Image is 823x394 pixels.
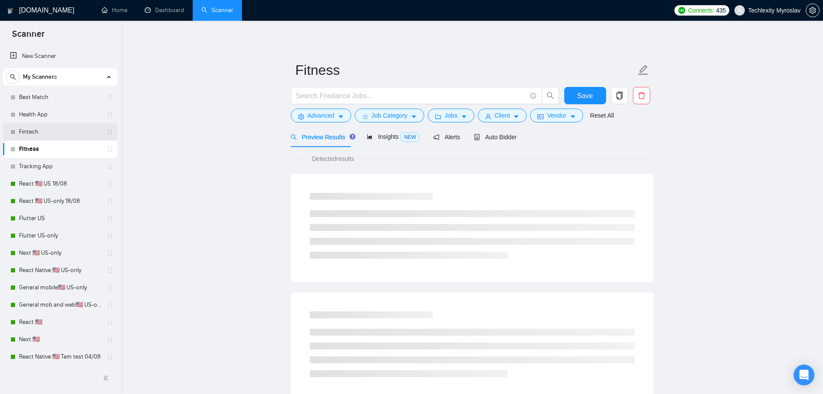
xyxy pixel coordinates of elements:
span: search [291,134,297,140]
a: Health App [19,106,101,123]
div: Tooltip anchor [349,133,356,141]
button: delete [633,87,650,104]
a: Flutter US [19,210,101,227]
span: holder [106,284,113,291]
span: idcard [537,113,543,120]
span: search [542,92,559,99]
span: holder [106,301,113,308]
li: New Scanner [3,48,118,65]
span: Save [577,90,593,101]
span: My Scanners [23,68,57,86]
a: React 🇺🇸 [19,314,101,331]
span: edit [638,64,649,76]
span: user [737,7,743,13]
a: Best Match [19,89,101,106]
span: holder [106,215,113,222]
div: Open Intercom Messenger [794,365,814,385]
span: Client [495,111,510,120]
input: Scanner name... [296,59,636,81]
span: holder [106,128,113,135]
span: Vendor [547,111,566,120]
span: area-chart [367,134,373,140]
span: holder [106,146,113,153]
a: homeHome [102,6,127,14]
span: 435 [716,6,725,15]
button: idcardVendorcaret-down [530,109,583,122]
a: Flutter US-only [19,227,101,244]
span: setting [806,7,819,14]
span: holder [106,353,113,360]
span: search [6,74,19,80]
button: search [6,70,20,84]
a: searchScanner [201,6,233,14]
button: search [542,87,559,104]
span: info-circle [531,93,536,99]
img: logo [7,4,13,18]
span: holder [106,163,113,170]
span: notification [433,134,439,140]
button: setting [806,3,820,17]
a: Tracking App [19,158,101,175]
span: Preview Results [291,134,353,141]
span: NEW [400,132,419,142]
span: folder [435,113,441,120]
a: React Native 🇺🇸 US-only [19,262,101,279]
input: Search Freelance Jobs... [296,90,527,101]
a: Reset All [590,111,614,120]
span: Advanced [308,111,334,120]
span: holder [106,94,113,101]
span: robot [474,134,480,140]
span: holder [106,198,113,205]
button: barsJob Categorycaret-down [355,109,424,122]
span: user [485,113,491,120]
a: Fintech [19,123,101,141]
span: holder [106,336,113,343]
span: caret-down [411,113,417,120]
a: React 🇺🇸 US-only 18/08 [19,192,101,210]
a: Fitness [19,141,101,158]
span: Job Category [372,111,407,120]
span: Auto Bidder [474,134,517,141]
span: Detected results [306,154,360,163]
span: Insights [367,133,419,140]
button: folderJobscaret-down [428,109,474,122]
span: caret-down [461,113,467,120]
span: Connects: [688,6,714,15]
span: holder [106,319,113,326]
span: caret-down [570,113,576,120]
span: double-left [103,374,111,382]
span: holder [106,232,113,239]
span: holder [106,267,113,274]
span: holder [106,250,113,256]
span: copy [611,92,628,99]
span: holder [106,180,113,187]
span: setting [298,113,304,120]
a: dashboardDashboard [145,6,184,14]
button: copy [611,87,628,104]
a: Next 🇺🇸 [19,331,101,348]
span: Alerts [433,134,460,141]
button: settingAdvancedcaret-down [291,109,351,122]
a: Next 🇺🇸 US-only [19,244,101,262]
button: Save [564,87,606,104]
a: setting [806,7,820,14]
span: Scanner [5,28,51,46]
span: holder [106,111,113,118]
span: caret-down [338,113,344,120]
a: React 🇺🇸 US 18/08 [19,175,101,192]
a: React Native 🇺🇸 Tam test 04/08 [19,348,101,365]
a: General mob and web🇺🇸 US-only - to be done [19,296,101,314]
span: caret-down [513,113,519,120]
a: New Scanner [10,48,111,65]
button: userClientcaret-down [478,109,527,122]
a: General mobile🇺🇸 US-only [19,279,101,296]
span: Jobs [445,111,458,120]
img: upwork-logo.png [678,7,685,14]
span: delete [633,92,650,99]
span: bars [362,113,368,120]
